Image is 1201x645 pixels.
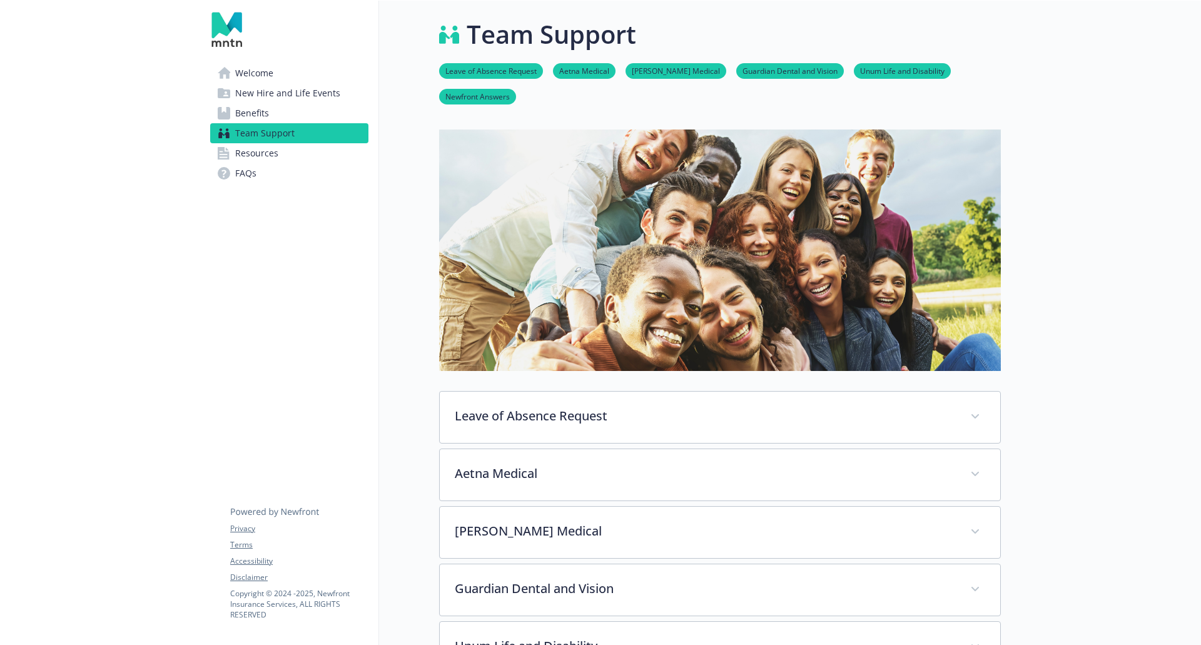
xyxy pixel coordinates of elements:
[210,163,368,183] a: FAQs
[455,407,955,425] p: Leave of Absence Request
[235,63,273,83] span: Welcome
[210,83,368,103] a: New Hire and Life Events
[439,90,516,102] a: Newfront Answers
[210,123,368,143] a: Team Support
[235,103,269,123] span: Benefits
[440,507,1000,558] div: [PERSON_NAME] Medical
[854,64,951,76] a: Unum Life and Disability
[235,123,295,143] span: Team Support
[230,523,368,534] a: Privacy
[626,64,726,76] a: [PERSON_NAME] Medical
[455,522,955,541] p: [PERSON_NAME] Medical
[210,103,368,123] a: Benefits
[467,16,636,53] h1: Team Support
[235,83,340,103] span: New Hire and Life Events
[440,449,1000,500] div: Aetna Medical
[210,143,368,163] a: Resources
[230,588,368,620] p: Copyright © 2024 - 2025 , Newfront Insurance Services, ALL RIGHTS RESERVED
[455,579,955,598] p: Guardian Dental and Vision
[455,464,955,483] p: Aetna Medical
[440,392,1000,443] div: Leave of Absence Request
[736,64,844,76] a: Guardian Dental and Vision
[439,130,1001,371] img: team support page banner
[230,539,368,551] a: Terms
[210,63,368,83] a: Welcome
[230,572,368,583] a: Disclaimer
[230,556,368,567] a: Accessibility
[235,163,256,183] span: FAQs
[440,564,1000,616] div: Guardian Dental and Vision
[235,143,278,163] span: Resources
[439,64,543,76] a: Leave of Absence Request
[553,64,616,76] a: Aetna Medical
